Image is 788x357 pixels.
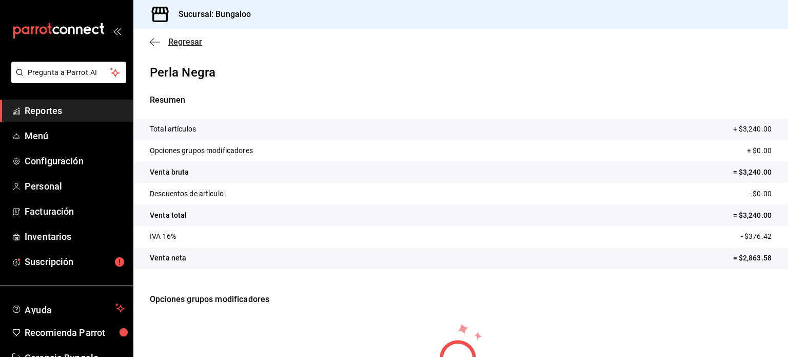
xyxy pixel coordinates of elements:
span: Pregunta a Parrot AI [28,67,110,78]
button: open_drawer_menu [113,27,121,35]
p: IVA 16% [150,231,176,242]
p: Perla Negra [150,63,772,82]
h3: Sucursal: Bungaloo [170,8,251,21]
span: Configuración [25,154,125,168]
p: = $3,240.00 [733,210,772,221]
p: Descuentos de artículo [150,189,224,199]
span: Menú [25,129,125,143]
p: - $376.42 [741,231,772,242]
p: = $2,863.58 [733,253,772,264]
span: Regresar [168,37,202,47]
span: Recomienda Parrot [25,326,125,340]
p: + $0.00 [747,145,772,156]
a: Pregunta a Parrot AI [7,74,126,85]
p: Venta total [150,210,187,221]
p: + $3,240.00 [733,124,772,135]
span: Ayuda [25,302,111,314]
p: Total artículos [150,124,196,135]
span: Facturación [25,204,125,218]
span: Personal [25,179,125,193]
p: = $3,240.00 [733,167,772,178]
p: Resumen [150,94,772,106]
button: Regresar [150,37,202,47]
p: - $0.00 [749,189,772,199]
span: Inventarios [25,230,125,243]
button: Pregunta a Parrot AI [11,62,126,83]
p: Opciones grupos modificadores [150,145,253,156]
p: Venta neta [150,253,186,264]
p: Opciones grupos modificadores [150,281,772,318]
p: Venta bruta [150,167,189,178]
span: Suscripción [25,255,125,269]
span: Reportes [25,104,125,118]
